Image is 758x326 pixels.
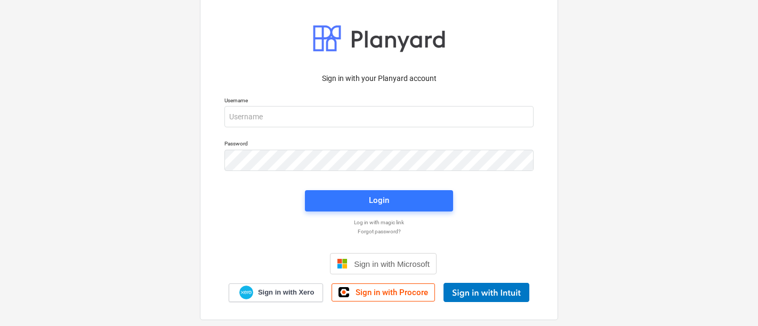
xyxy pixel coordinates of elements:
[229,283,324,302] a: Sign in with Xero
[369,193,389,207] div: Login
[219,219,539,226] a: Log in with magic link
[258,288,314,297] span: Sign in with Xero
[239,286,253,300] img: Xero logo
[224,73,534,84] p: Sign in with your Planyard account
[224,97,534,106] p: Username
[305,190,453,211] button: Login
[337,258,348,269] img: Microsoft logo
[224,106,534,127] input: Username
[224,140,534,149] p: Password
[332,283,435,301] a: Sign in with Procore
[356,288,428,297] span: Sign in with Procore
[219,228,539,235] a: Forgot password?
[354,259,430,268] span: Sign in with Microsoft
